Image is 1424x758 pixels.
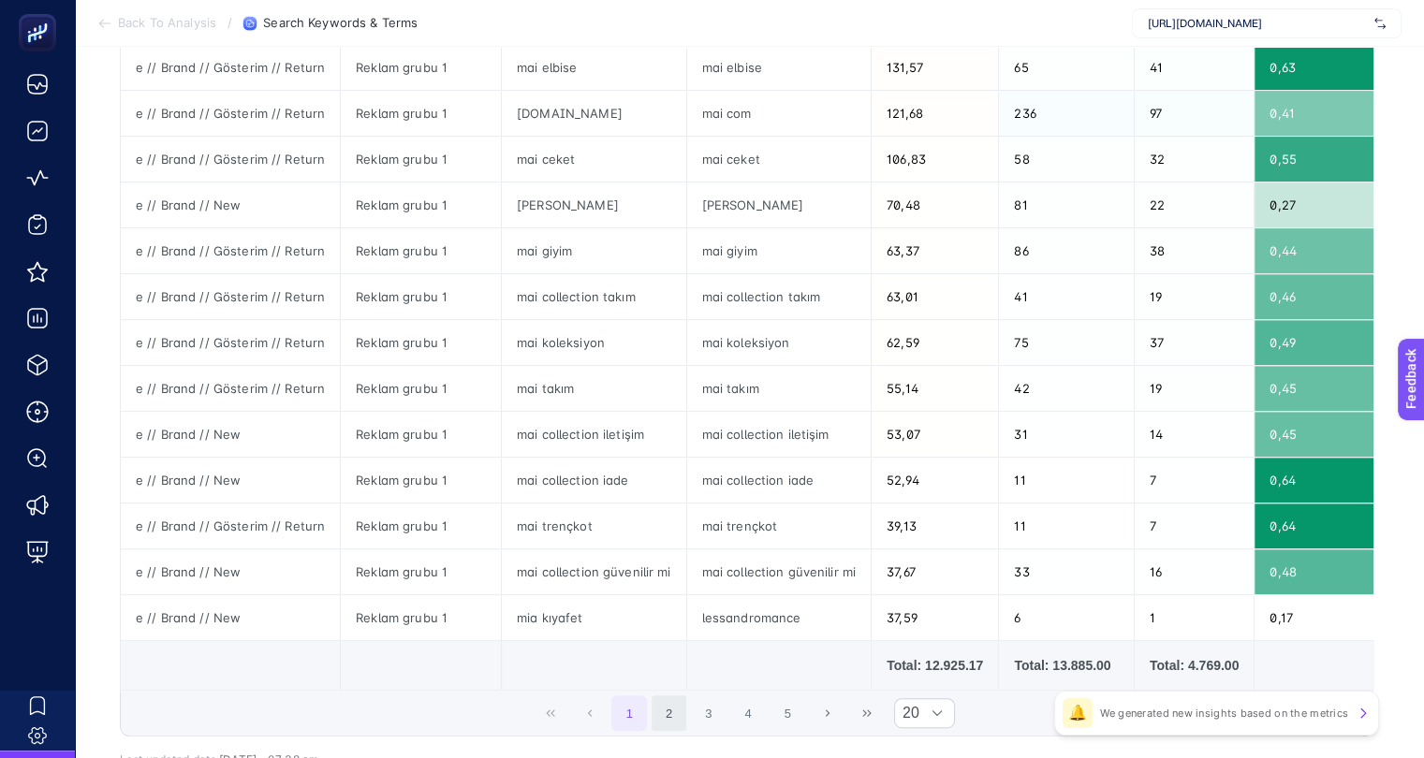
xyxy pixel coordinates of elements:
div: mai takım [502,366,686,411]
span: Search Keywords & Terms [263,16,418,31]
div: mai ceket [687,137,872,182]
span: / [228,15,232,30]
div: 37 [1135,320,1254,365]
div: 🔔 [1063,698,1093,728]
div: mai giyim [687,228,872,273]
div: Reklam grubu 1 [341,412,501,457]
p: We generated new insights based on the metrics [1100,706,1348,721]
div: mai ceket [502,137,686,182]
div: 65 [999,45,1134,90]
div: e // Brand // Gösterim // Return [121,137,340,182]
div: 7 [1135,503,1254,548]
div: 62,59 [872,320,998,365]
div: e // Brand // New [121,412,340,457]
div: mai com [687,91,872,136]
div: [DOMAIN_NAME] [502,91,686,136]
div: 37,67 [872,549,998,594]
div: e // Brand // Gösterim // Return [121,45,340,90]
div: 121,68 [872,91,998,136]
div: Reklam grubu 1 [341,274,501,319]
div: mai elbise [502,45,686,90]
span: [URL][DOMAIN_NAME] [1148,16,1367,31]
div: 37,59 [872,595,998,640]
div: e // Brand // Gösterim // Return [121,274,340,319]
div: 106,83 [872,137,998,182]
div: mai collection iletişim [687,412,872,457]
div: e // Brand // Gösterim // Return [121,366,340,411]
button: 4 [730,695,766,731]
div: 63,01 [872,274,998,319]
div: 19 [1135,274,1254,319]
div: 97 [1135,91,1254,136]
div: Reklam grubu 1 [341,595,501,640]
button: 5 [770,695,805,731]
div: mai trençkot [502,503,686,548]
div: Reklam grubu 1 [341,320,501,365]
div: mia kıyafet [502,595,686,640]
div: 70,48 [872,182,998,227]
div: e // Brand // New [121,595,340,640]
div: mai collection iade [502,458,686,503]
div: mai giyim [502,228,686,273]
div: lessandromance [687,595,872,640]
div: e // Brand // New [121,182,340,227]
div: 53,07 [872,412,998,457]
div: e // Brand // Gösterim // Return [121,91,340,136]
div: 81 [999,182,1134,227]
div: Reklam grubu 1 [341,503,501,548]
button: Last Page [849,695,885,731]
div: [PERSON_NAME] [502,182,686,227]
button: 1 [611,695,647,731]
div: mai collection güvenilir mi [502,549,686,594]
div: mai koleksiyon [502,320,686,365]
div: 1 [1135,595,1254,640]
div: 22 [1135,182,1254,227]
div: Reklam grubu 1 [341,458,501,503]
button: 3 [691,695,727,731]
span: Rows per page [895,699,919,727]
div: mai collection takım [502,274,686,319]
div: Reklam grubu 1 [341,182,501,227]
div: 41 [999,274,1134,319]
div: 6 [999,595,1134,640]
div: e // Brand // Gösterim // Return [121,228,340,273]
div: 11 [999,503,1134,548]
div: 16 [1135,549,1254,594]
div: e // Brand // New [121,549,340,594]
button: Next Page [810,695,845,731]
div: 86 [999,228,1134,273]
div: Reklam grubu 1 [341,91,501,136]
div: mai koleksiyon [687,320,872,365]
div: e // Brand // Gösterim // Return [121,503,340,548]
div: mai collection iletişim [502,412,686,457]
div: [PERSON_NAME] [687,182,872,227]
div: Total: 12.925.17 [887,656,983,675]
div: mai collection takım [687,274,872,319]
div: 58 [999,137,1134,182]
div: Reklam grubu 1 [341,549,501,594]
div: 42 [999,366,1134,411]
div: mai takım [687,366,872,411]
div: 38 [1135,228,1254,273]
div: mai collection iade [687,458,872,503]
div: 7 [1135,458,1254,503]
div: mai trençkot [687,503,872,548]
button: 2 [652,695,687,731]
div: 31 [999,412,1134,457]
div: Reklam grubu 1 [341,366,501,411]
img: svg%3e [1374,14,1386,33]
div: e // Brand // New [121,458,340,503]
div: 14 [1135,412,1254,457]
div: 236 [999,91,1134,136]
span: Back To Analysis [118,16,216,31]
div: 55,14 [872,366,998,411]
div: Reklam grubu 1 [341,137,501,182]
div: 63,37 [872,228,998,273]
div: e // Brand // Gösterim // Return [121,320,340,365]
div: Reklam grubu 1 [341,228,501,273]
span: Feedback [11,6,71,21]
div: 32 [1135,137,1254,182]
div: Total: 13.885.00 [1014,656,1119,675]
div: mai elbise [687,45,872,90]
div: Reklam grubu 1 [341,45,501,90]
